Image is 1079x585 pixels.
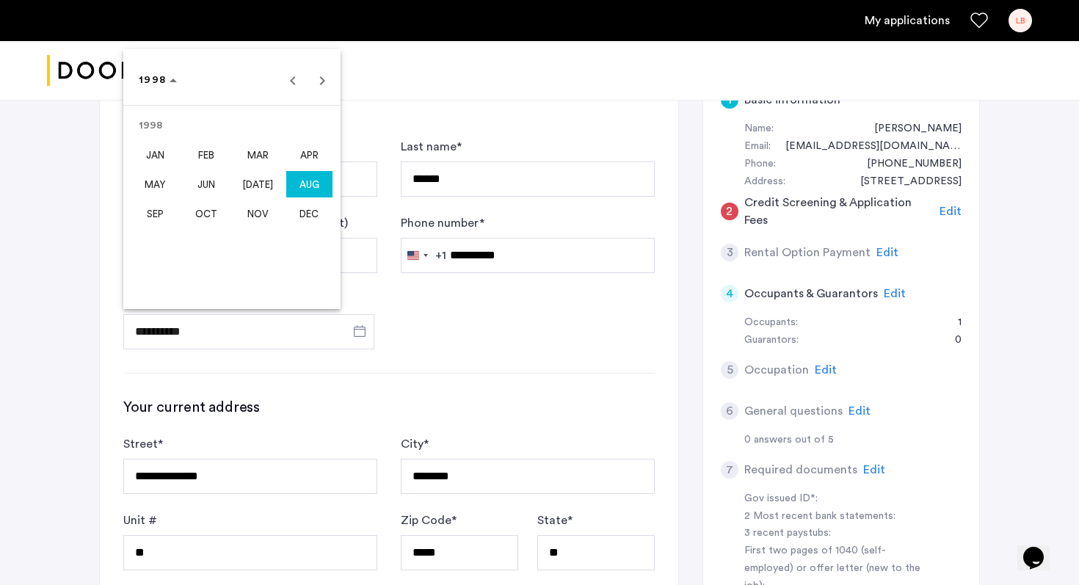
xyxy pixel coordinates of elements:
button: December 1998 [283,199,335,228]
span: NOV [235,200,281,227]
button: November 1998 [232,199,283,228]
iframe: chat widget [1017,526,1064,570]
button: January 1998 [129,140,181,170]
button: May 1998 [129,170,181,199]
span: JAN [132,142,178,168]
span: MAR [235,142,281,168]
button: October 1998 [181,199,232,228]
td: 1998 [129,111,335,140]
button: Next year [308,65,337,95]
span: MAY [132,171,178,197]
button: July 1998 [232,170,283,199]
span: [DATE] [235,171,281,197]
button: Previous year [278,65,308,95]
span: 1998 [139,75,166,85]
span: FEB [184,142,230,168]
span: APR [286,142,333,168]
button: June 1998 [181,170,232,199]
button: September 1998 [129,199,181,228]
span: DEC [286,200,333,227]
button: March 1998 [232,140,283,170]
button: August 1998 [283,170,335,199]
span: JUN [184,171,230,197]
span: OCT [184,200,230,227]
span: SEP [132,200,178,227]
button: February 1998 [181,140,232,170]
button: Choose date [133,67,183,93]
span: AUG [286,171,333,197]
button: April 1998 [283,140,335,170]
